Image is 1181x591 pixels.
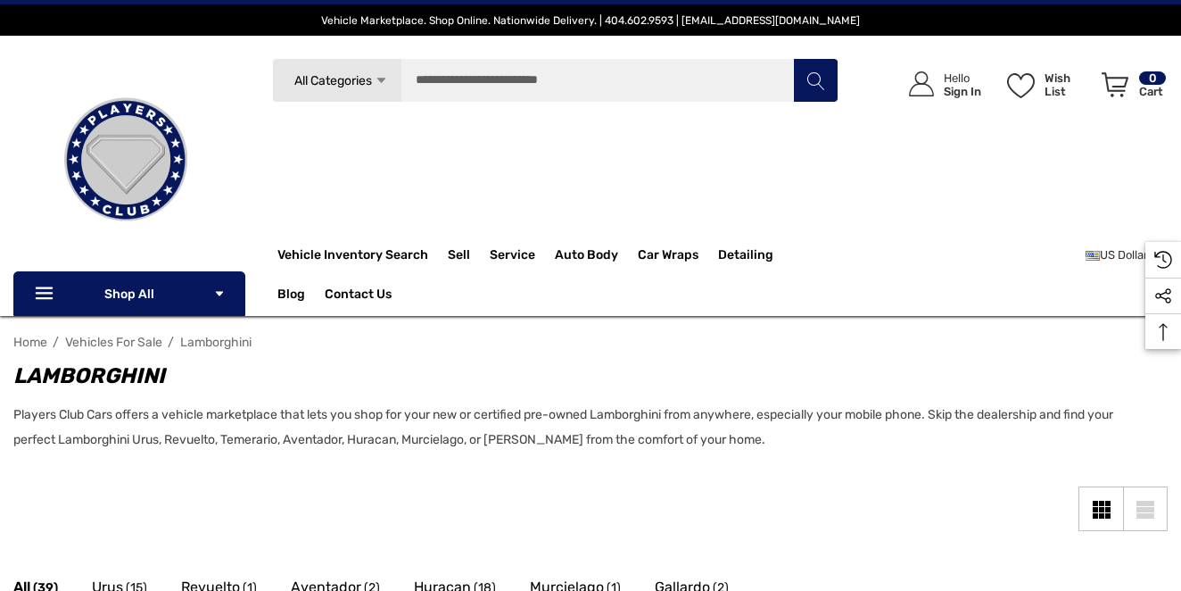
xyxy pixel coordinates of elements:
[909,71,934,96] svg: Icon User Account
[13,327,1168,358] nav: Breadcrumb
[1102,72,1128,97] svg: Review Your Cart
[1007,73,1035,98] svg: Wish List
[321,14,860,27] span: Vehicle Marketplace. Shop Online. Nationwide Delivery. | 404.602.9593 | [EMAIL_ADDRESS][DOMAIN_NAME]
[13,360,1150,392] h1: Lamborghini
[999,54,1094,115] a: Wish List Wish List
[375,74,388,87] svg: Icon Arrow Down
[944,85,981,98] p: Sign In
[1145,323,1181,341] svg: Top
[277,247,428,267] a: Vehicle Inventory Search
[1123,487,1168,531] a: List View
[638,247,698,267] span: Car Wraps
[65,335,162,350] a: Vehicles For Sale
[1045,71,1092,98] p: Wish List
[490,237,555,273] a: Service
[1094,54,1168,123] a: Cart with 0 items
[448,247,470,267] span: Sell
[294,73,372,88] span: All Categories
[1139,85,1166,98] p: Cart
[180,335,252,350] a: Lamborghini
[325,287,392,306] a: Contact Us
[272,58,401,103] a: All Categories Icon Arrow Down Icon Arrow Up
[944,71,981,85] p: Hello
[13,403,1150,453] p: Players Club Cars offers a vehicle marketplace that lets you shop for your new or certified pre-o...
[33,284,60,304] svg: Icon Line
[718,237,793,273] a: Detailing
[13,271,245,316] p: Shop All
[718,247,773,267] span: Detailing
[1139,71,1166,85] p: 0
[13,335,47,350] a: Home
[555,237,638,273] a: Auto Body
[277,287,305,306] a: Blog
[1086,237,1168,273] a: USD
[490,247,535,267] span: Service
[888,54,990,115] a: Sign in
[638,237,718,273] a: Car Wraps
[1154,251,1172,269] svg: Recently Viewed
[213,287,226,300] svg: Icon Arrow Down
[793,58,838,103] button: Search
[1154,287,1172,305] svg: Social Media
[37,71,215,249] img: Players Club | Cars For Sale
[448,237,490,273] a: Sell
[1078,487,1123,531] a: Grid View
[555,247,618,267] span: Auto Body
